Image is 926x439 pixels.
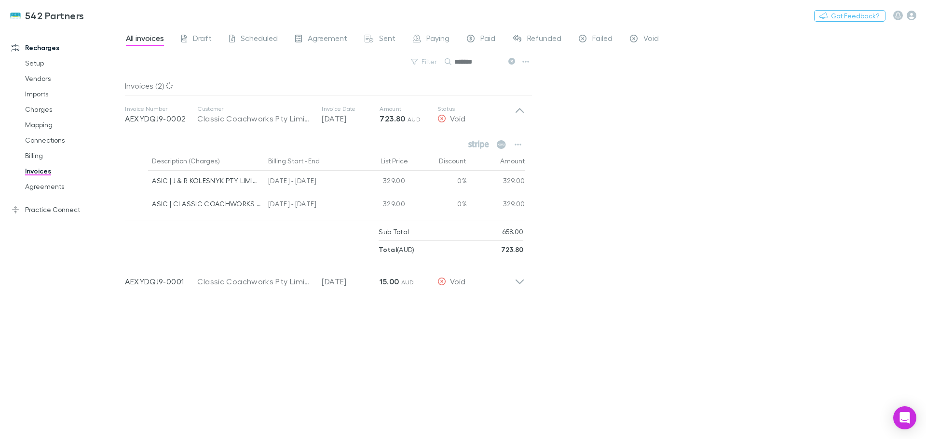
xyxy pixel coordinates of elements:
[527,33,561,46] span: Refunded
[193,33,212,46] span: Draft
[893,406,916,429] div: Open Intercom Messenger
[125,276,197,287] p: AEXYDQJ9-0001
[643,33,659,46] span: Void
[15,71,130,86] a: Vendors
[264,171,351,194] div: [DATE] - [DATE]
[379,245,397,253] strong: Total
[450,277,465,286] span: Void
[322,276,380,287] p: [DATE]
[197,105,312,113] p: Customer
[426,33,449,46] span: Paying
[15,55,130,71] a: Setup
[15,163,130,179] a: Invoices
[379,241,414,258] p: ( AUD )
[125,105,197,113] p: Invoice Number
[467,171,525,194] div: 329.00
[814,10,885,22] button: Got Feedback?
[409,171,467,194] div: 0%
[10,10,21,21] img: 542 Partners's Logo
[379,33,395,46] span: Sent
[197,276,312,287] div: Classic Coachworks Pty Limited
[117,258,532,297] div: AEXYDQJ9-0001Classic Coachworks Pty Limited[DATE]15.00 AUDVoid
[308,33,347,46] span: Agreement
[25,10,84,21] h3: 542 Partners
[408,116,421,123] span: AUD
[501,245,524,253] strong: 723.80
[351,194,409,217] div: 329.00
[15,86,130,102] a: Imports
[2,202,130,217] a: Practice Connect
[15,133,130,148] a: Connections
[125,113,197,124] p: AEXYDQJ9-0002
[401,279,414,286] span: AUD
[152,194,260,214] div: ASIC | CLASSIC COACHWORKS PTY LIMITED
[15,179,130,194] a: Agreements
[450,114,465,123] span: Void
[15,148,130,163] a: Billing
[502,223,524,240] p: 658.00
[480,33,495,46] span: Paid
[379,223,409,240] p: Sub Total
[4,4,90,27] a: 542 Partners
[15,102,130,117] a: Charges
[197,113,312,124] div: Classic Coachworks Pty Limited
[380,277,399,286] strong: 15.00
[15,117,130,133] a: Mapping
[592,33,613,46] span: Failed
[351,171,409,194] div: 329.00
[467,194,525,217] div: 329.00
[264,194,351,217] div: [DATE] - [DATE]
[117,95,532,134] div: Invoice NumberAEXYDQJ9-0002CustomerClassic Coachworks Pty LimitedInvoice Date[DATE]Amount723.80 A...
[437,105,515,113] p: Status
[406,56,443,67] button: Filter
[322,113,380,124] p: [DATE]
[322,105,380,113] p: Invoice Date
[380,105,437,113] p: Amount
[126,33,164,46] span: All invoices
[152,171,260,191] div: ASIC | J & R KOLESNYK PTY LIMITED
[2,40,130,55] a: Recharges
[380,114,405,123] strong: 723.80
[241,33,278,46] span: Scheduled
[409,194,467,217] div: 0%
